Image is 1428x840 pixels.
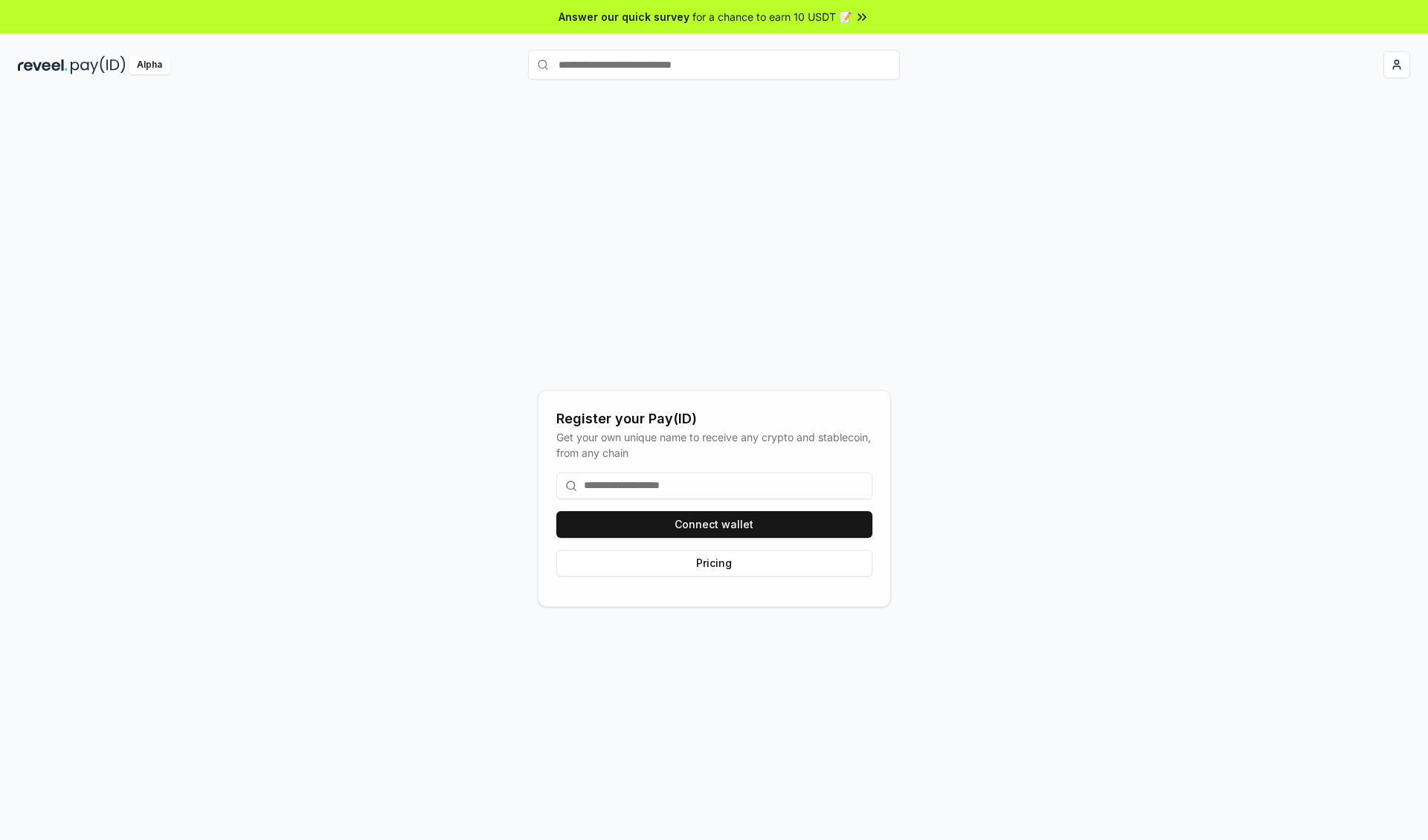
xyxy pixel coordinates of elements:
span: Answer our quick survey [559,9,689,25]
div: Register your Pay(ID) [556,408,872,429]
img: pay_id [71,56,126,74]
span: for a chance to earn 10 USDT 📝 [692,9,852,25]
div: Alpha [129,56,170,74]
button: Connect wallet [556,511,872,538]
img: reveel_dark [18,56,68,74]
button: Pricing [556,550,872,577]
div: Get your own unique name to receive any crypto and stablecoin, from any chain [556,429,872,461]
